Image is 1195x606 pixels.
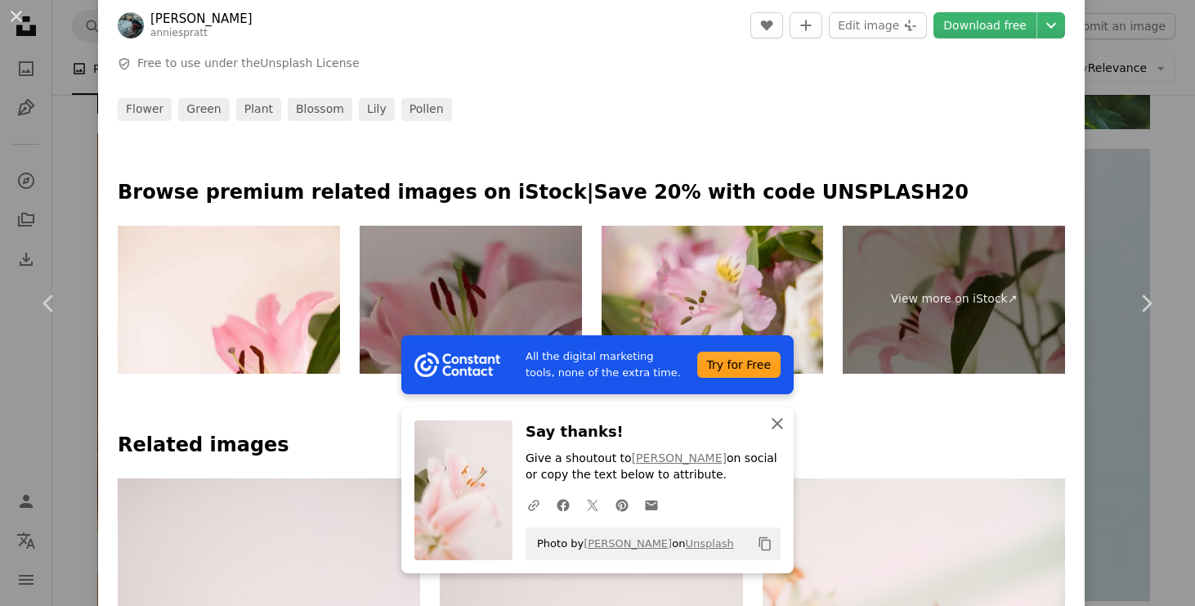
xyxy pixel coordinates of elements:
[685,537,733,550] a: Unsplash
[584,537,672,550] a: [PERSON_NAME]
[829,12,927,38] button: Edit image
[118,226,340,374] img: Pink Easter Lillies
[548,488,578,521] a: Share on Facebook
[118,12,144,38] img: Go to Annie Spratt's profile
[414,352,500,377] img: file-1754318165549-24bf788d5b37
[401,335,794,394] a: All the digital marketing tools, none of the extra time.Try for Free
[526,451,781,483] p: Give a shoutout to on social or copy the text below to attribute.
[118,433,1065,459] h4: Related images
[933,12,1036,38] a: Download free
[288,98,352,121] a: blossom
[529,531,734,557] span: Photo by on
[790,12,822,38] button: Add to Collection
[526,420,781,444] h3: Say thanks!
[118,98,172,121] a: flower
[751,530,779,558] button: Copy to clipboard
[637,488,666,521] a: Share over email
[843,226,1065,374] a: View more on iStock↗
[750,12,783,38] button: Like
[118,180,1065,206] p: Browse premium related images on iStock | Save 20% with code UNSPLASH20
[632,451,727,465] a: [PERSON_NAME]
[178,98,229,121] a: green
[137,56,360,72] span: Free to use under the
[1037,12,1065,38] button: Choose download size
[150,27,208,38] a: anniespratt
[697,352,781,378] div: Try for Free
[150,11,253,27] a: [PERSON_NAME]
[602,226,824,374] img: soft pink alstroemeria flower in delicate focus, showcasing its intricate petals, vibrant stamens...
[236,98,281,121] a: plant
[607,488,637,521] a: Share on Pinterest
[401,98,452,121] a: pollen
[260,56,359,70] a: Unsplash License
[578,488,607,521] a: Share on Twitter
[360,226,582,374] img: Bright and colourful bouquet of flowers
[526,348,684,381] span: All the digital marketing tools, none of the extra time.
[1097,225,1195,382] a: Next
[359,98,395,121] a: lily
